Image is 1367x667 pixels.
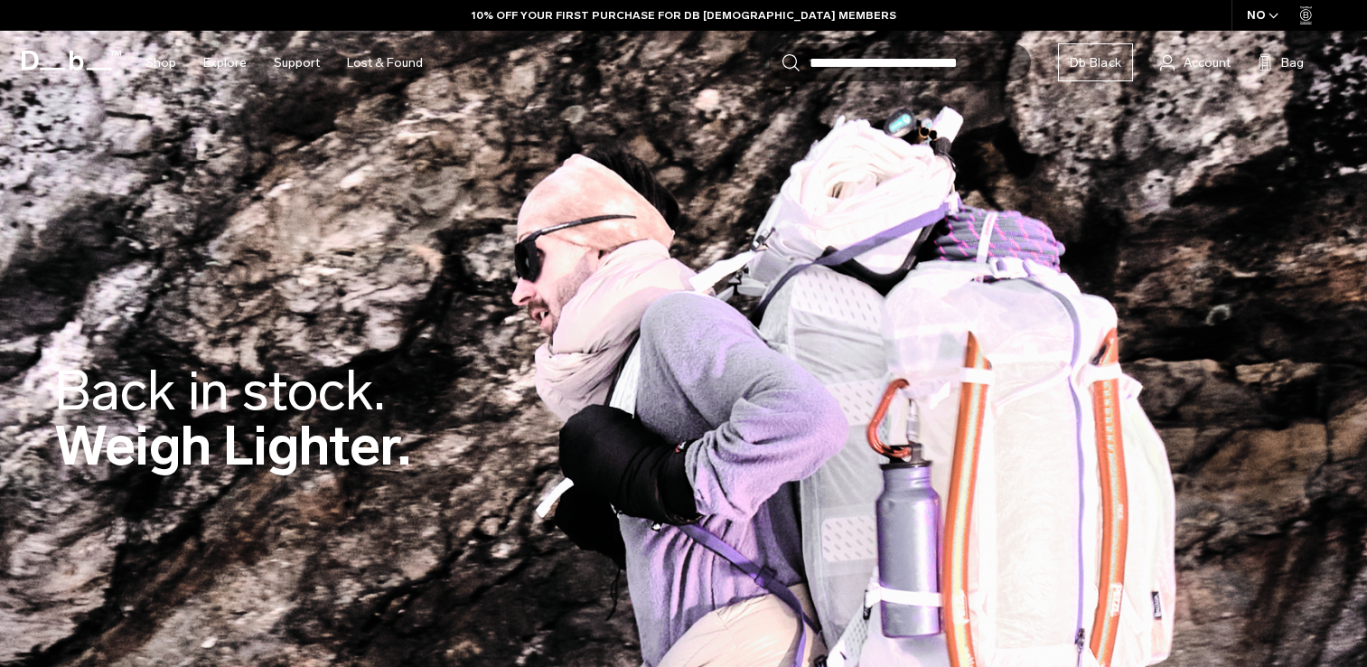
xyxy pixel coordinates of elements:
span: Account [1184,53,1231,72]
span: Bag [1281,53,1304,72]
a: Shop [145,31,176,95]
a: Explore [203,31,247,95]
nav: Main Navigation [132,31,436,95]
span: Back in stock. [54,358,385,424]
button: Bag [1258,52,1304,73]
a: Support [274,31,320,95]
h2: Weigh Lighter. [54,363,411,474]
a: 10% OFF YOUR FIRST PURCHASE FOR DB [DEMOGRAPHIC_DATA] MEMBERS [472,7,896,23]
a: Lost & Found [347,31,423,95]
a: Db Black [1058,43,1133,81]
a: Account [1160,52,1231,73]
